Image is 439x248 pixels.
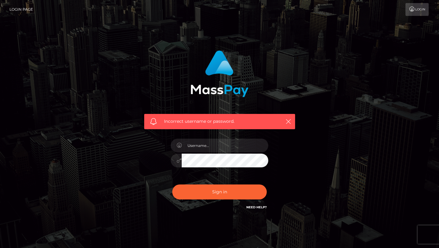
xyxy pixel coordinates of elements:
[172,184,267,199] button: Sign in
[405,3,429,16] a: Login
[246,205,267,209] a: Need Help?
[164,118,275,125] span: Incorrect username or password.
[9,3,33,16] a: Login Page
[182,139,268,152] input: Username...
[191,50,248,97] img: MassPay Login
